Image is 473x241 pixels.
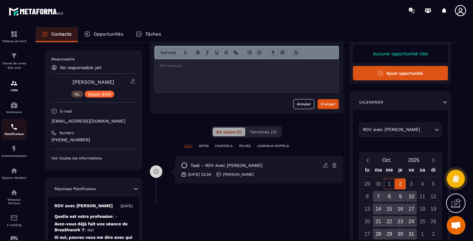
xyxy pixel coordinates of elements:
div: 27 [362,228,373,239]
a: social-networksocial-networkRéseaux Sociaux [2,184,27,209]
p: Avez-vous déjà fait une séance de Breathwork ? [54,221,133,233]
div: ma [373,166,384,177]
div: Ouvrir le chat [447,216,465,235]
div: 23 [395,216,406,227]
div: 28 [373,228,384,239]
a: Opportunités [78,27,130,42]
p: TOUT [184,144,192,148]
div: lu [362,166,373,177]
img: social-network [10,189,18,196]
p: Contacts [51,31,72,37]
p: RDV avec [PERSON_NAME] [54,203,113,209]
img: automations [10,101,18,109]
div: Calendar wrapper [362,166,439,239]
a: Tâches [130,27,167,42]
span: En cours (1) [216,129,242,134]
p: Quelle est votre profession [54,213,133,219]
div: 8 [384,191,395,202]
div: 10 [406,191,417,202]
p: COURRIELS [215,144,232,148]
input: Search for option [422,126,433,133]
div: 1 [384,178,395,189]
div: Calendar days [362,178,439,239]
a: formationformationTunnel de vente Site web [2,48,27,75]
p: No responsable yet [60,65,101,70]
div: 5 [428,178,439,189]
div: 30 [395,228,406,239]
div: 12 [428,191,439,202]
p: Espace membre [2,176,27,179]
button: Open years overlay [400,155,427,166]
div: 9 [395,191,406,202]
a: formationformationTableau de bord [2,26,27,48]
p: Aucune opportunité liée [359,51,442,57]
p: CRM [2,88,27,92]
a: emailemailE-mailing [2,209,27,231]
div: 11 [417,191,428,202]
button: Annuler [293,99,314,109]
p: Responsable [51,57,136,62]
div: 22 [384,216,395,227]
p: [EMAIL_ADDRESS][DOMAIN_NAME] [51,118,136,124]
p: Calendrier [359,100,383,105]
div: 6 [362,191,373,202]
div: 2 [395,178,406,189]
div: 17 [406,203,417,214]
div: 14 [373,203,384,214]
p: Automatisations [2,154,27,158]
span: RDV avec [PERSON_NAME] [362,126,422,133]
div: 3 [406,178,417,189]
span: Terminés (9) [250,129,277,134]
a: automationsautomationsWebinaire [2,97,27,118]
p: E-mailing [2,223,27,227]
button: Envoyer [318,99,339,109]
img: logo [9,6,65,17]
div: 29 [384,228,395,239]
div: Search for option [359,123,442,137]
img: scheduler [10,123,18,131]
a: Contacts [36,27,78,42]
p: Voir toutes les informations [51,156,136,161]
div: 25 [417,216,428,227]
button: Open months overlay [374,155,400,166]
p: NOTES [199,144,209,148]
div: 18 [417,203,428,214]
p: Tunnel de vente Site web [2,61,27,70]
p: [DATE] 22:54 [188,172,211,177]
div: 24 [406,216,417,227]
p: Opportunités [94,31,123,37]
a: [PERSON_NAME] [73,79,114,85]
button: Next month [427,156,439,164]
div: 30 [373,178,384,189]
img: formation [10,79,18,87]
a: automationsautomationsEspace membre [2,162,27,184]
img: automations [10,145,18,153]
p: E-mail [60,109,72,114]
img: automations [10,167,18,174]
div: me [384,166,395,177]
div: di [428,166,439,177]
div: 7 [373,191,384,202]
p: NL [74,92,80,96]
div: ve [406,166,417,177]
p: Réseaux Sociaux [2,198,27,205]
p: [PHONE_NUMBER] [51,137,136,143]
p: [PERSON_NAME] [223,172,254,177]
p: TÂCHES [239,144,251,148]
div: 26 [428,216,439,227]
img: formation [10,30,18,38]
p: Tableau de bord [2,39,27,43]
button: Ajout opportunité [353,66,448,80]
a: automationsautomationsAutomatisations [2,140,27,162]
span: : - [113,214,118,219]
a: schedulerschedulerPlanificateur [2,118,27,140]
p: Webinaire [2,110,27,114]
div: 15 [384,203,395,214]
div: sa [417,166,428,177]
div: 19 [428,203,439,214]
div: 31 [406,228,417,239]
img: formation [10,52,18,60]
button: Terminés (9) [246,128,281,136]
img: email [10,214,18,222]
button: En cours (1) [213,128,245,136]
